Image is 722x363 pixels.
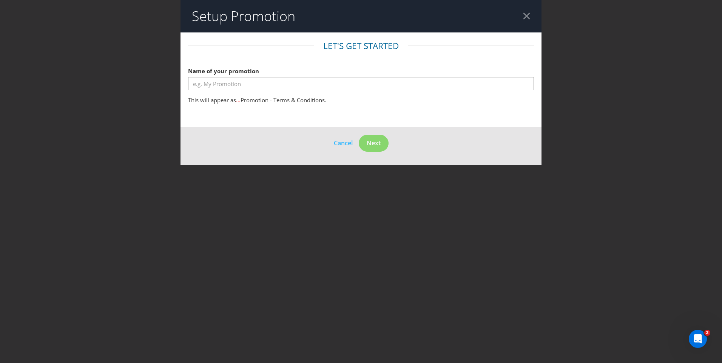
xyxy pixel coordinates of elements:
legend: Let's get started [314,40,408,52]
h2: Setup Promotion [192,9,295,24]
span: Name of your promotion [188,67,259,75]
button: Cancel [333,138,353,148]
input: e.g. My Promotion [188,77,534,90]
span: Next [367,139,381,147]
span: Cancel [334,139,353,147]
span: 2 [704,330,710,336]
span: Promotion - Terms & Conditions. [241,96,326,104]
span: This will appear as [188,96,236,104]
span: ... [236,96,241,104]
button: Next [359,135,389,152]
iframe: Intercom live chat [689,330,707,348]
